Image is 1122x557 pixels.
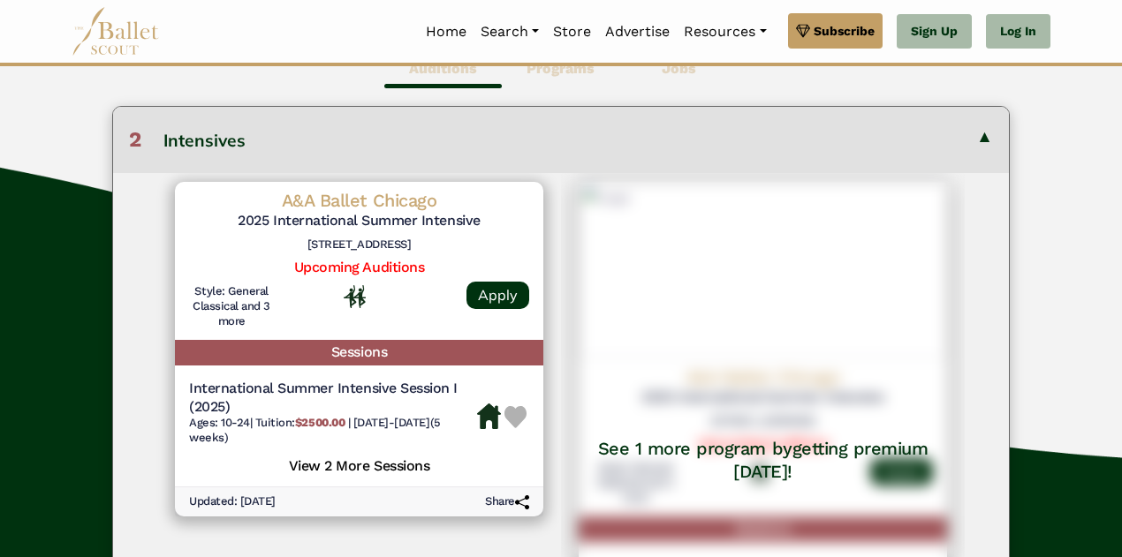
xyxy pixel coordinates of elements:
h4: A&A Ballet Chicago [189,189,529,212]
span: Subscribe [814,21,875,41]
a: Apply [466,282,529,309]
h6: | | [189,416,477,446]
h4: See 1 more program by [589,437,936,483]
b: $2500.00 [295,416,345,429]
img: Housing Available [477,403,501,430]
a: Upcoming Auditions [294,259,424,275]
b: Auditions [409,60,477,77]
b: Jobs [662,60,696,77]
h5: International Summer Intensive Session I (2025) [189,380,477,417]
h5: Sessions [175,340,543,365]
span: 2 [129,127,141,152]
h6: Updated: [DATE] [189,494,276,509]
a: Log In [986,14,1050,49]
span: Tuition: [255,416,348,429]
img: gem.svg [796,21,810,41]
a: Resources [677,13,773,50]
img: In Person [344,285,366,308]
h5: View 2 More Sessions [189,453,529,476]
h6: Style: General Classical and 3 more [189,284,274,329]
h6: Share [485,494,529,509]
a: Advertise [598,13,677,50]
a: Store [546,13,598,50]
button: 2Intensives [113,107,1009,172]
img: Heart [504,406,527,428]
span: Ages: 10-24 [189,416,250,429]
h5: 2025 International Summer Intensive [189,212,529,230]
a: getting premium [DATE]! [733,438,928,482]
b: Programs [527,60,595,77]
span: [DATE]-[DATE] (5 weeks) [189,416,441,444]
a: Subscribe [788,13,883,49]
a: Sign Up [897,14,972,49]
h6: [STREET_ADDRESS] [189,237,529,252]
a: Home [419,13,474,50]
a: Search [474,13,546,50]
